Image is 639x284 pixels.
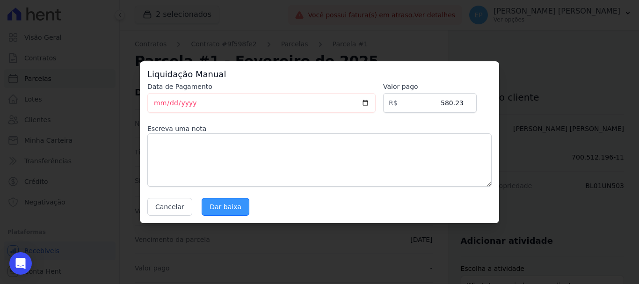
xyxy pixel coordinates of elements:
[147,124,492,133] label: Escreva uma nota
[202,198,249,216] input: Dar baixa
[383,82,477,91] label: Valor pago
[147,69,492,80] h3: Liquidação Manual
[147,198,192,216] button: Cancelar
[147,82,376,91] label: Data de Pagamento
[9,252,32,275] div: Open Intercom Messenger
